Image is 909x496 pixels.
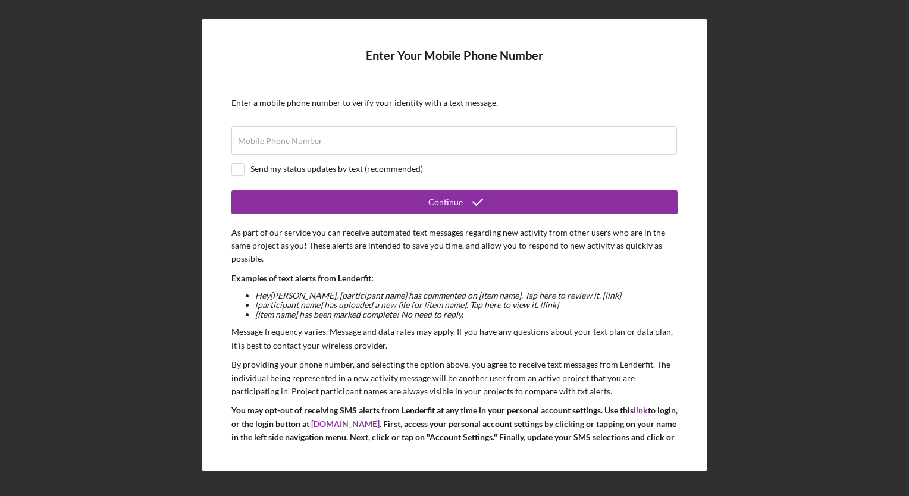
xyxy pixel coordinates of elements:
[231,325,678,352] p: Message frequency varies. Message and data rates may apply. If you have any questions about your ...
[231,272,678,285] p: Examples of text alerts from Lenderfit:
[231,98,678,108] div: Enter a mobile phone number to verify your identity with a text message.
[255,310,678,319] li: [item name] has been marked complete! No need to reply.
[231,190,678,214] button: Continue
[428,190,463,214] div: Continue
[255,300,678,310] li: [participant name] has uploaded a new file for [item name]. Tap here to view it. [link]
[238,136,322,146] label: Mobile Phone Number
[231,226,678,266] p: As part of our service you can receive automated text messages regarding new activity from other ...
[231,49,678,80] h4: Enter Your Mobile Phone Number
[231,404,678,457] p: You may opt-out of receiving SMS alerts from Lenderfit at any time in your personal account setti...
[231,358,678,398] p: By providing your phone number, and selecting the option above, you agree to receive text message...
[311,419,380,429] a: [DOMAIN_NAME]
[250,164,423,174] div: Send my status updates by text (recommended)
[634,405,648,415] a: link
[255,291,678,300] li: Hey [PERSON_NAME] , [participant name] has commented on [item name]. Tap here to review it. [link]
